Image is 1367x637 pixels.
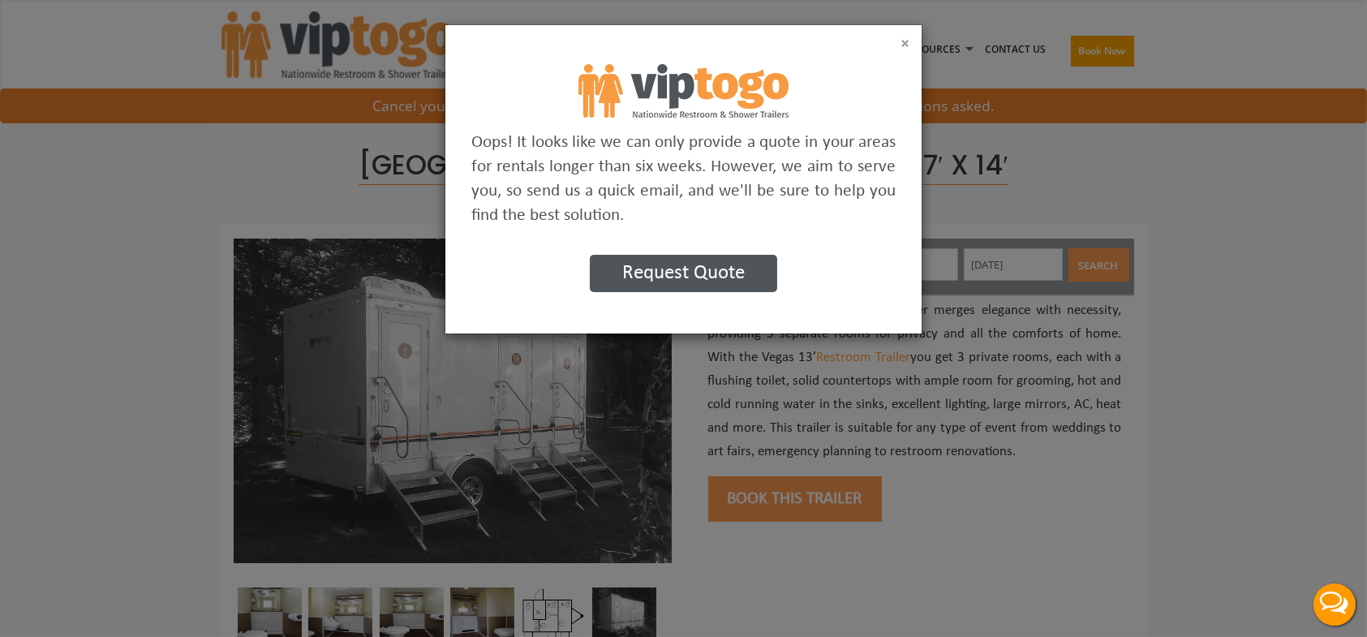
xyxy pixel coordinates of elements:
img: footer logo [578,64,789,118]
a: Request Quote [590,267,777,282]
p: Oops! It looks like we can only provide a quote in your areas for rentals longer than six weeks. ... [471,131,896,228]
button: × [901,36,909,52]
button: Live Chat [1302,572,1367,637]
button: Request Quote [590,255,777,292]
